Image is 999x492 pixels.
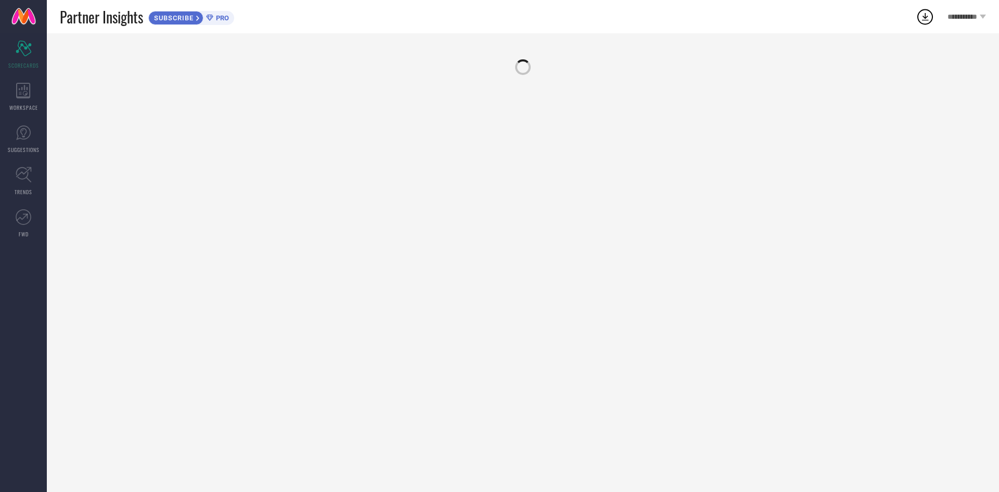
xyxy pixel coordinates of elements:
span: TRENDS [15,188,32,196]
span: PRO [213,14,229,22]
a: SUBSCRIBEPRO [148,8,234,25]
span: SCORECARDS [8,61,39,69]
span: FWD [19,230,29,238]
span: Partner Insights [60,6,143,28]
div: Open download list [916,7,934,26]
span: WORKSPACE [9,104,38,111]
span: SUBSCRIBE [149,14,196,22]
span: SUGGESTIONS [8,146,40,154]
